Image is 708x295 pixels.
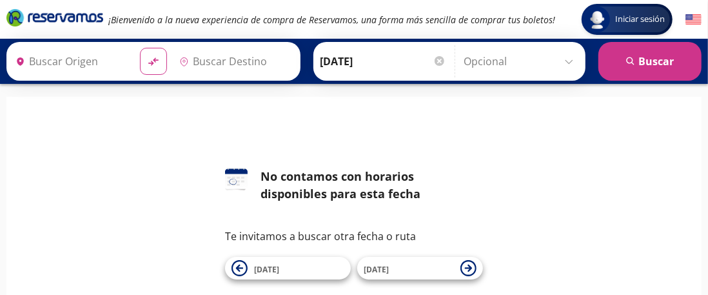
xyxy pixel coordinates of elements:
[10,45,130,77] input: Buscar Origen
[6,8,103,31] a: Brand Logo
[598,42,702,81] button: Buscar
[254,264,279,275] span: [DATE]
[108,14,555,26] em: ¡Bienvenido a la nueva experiencia de compra de Reservamos, una forma más sencilla de comprar tus...
[364,264,389,275] span: [DATE]
[225,257,351,280] button: [DATE]
[464,45,579,77] input: Opcional
[174,45,293,77] input: Buscar Destino
[610,13,670,26] span: Iniciar sesión
[685,12,702,28] button: English
[6,8,103,27] i: Brand Logo
[225,229,483,244] p: Te invitamos a buscar otra fecha o ruta
[357,257,483,280] button: [DATE]
[261,168,483,203] div: No contamos con horarios disponibles para esta fecha
[320,45,446,77] input: Elegir Fecha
